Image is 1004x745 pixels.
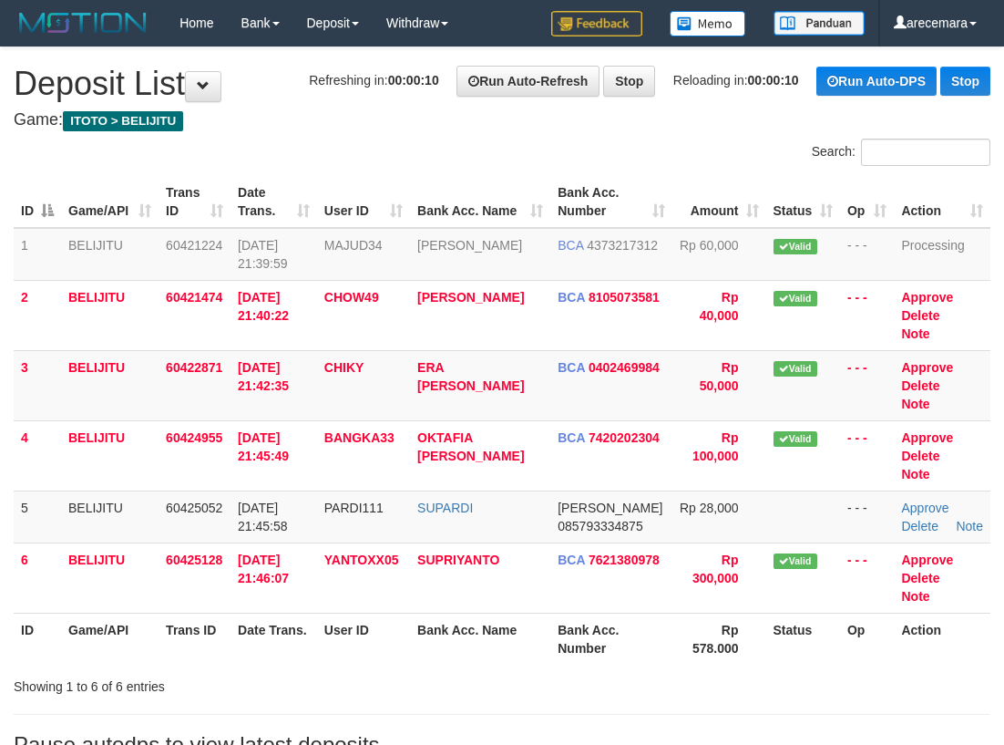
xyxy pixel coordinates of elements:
span: 60425052 [166,501,222,515]
a: Approve [901,360,953,375]
td: BELIJITU [61,350,159,420]
div: Showing 1 to 6 of 6 entries [14,670,405,696]
a: Delete [901,308,939,323]
span: Copy 7621380978 to clipboard [589,553,660,567]
td: 6 [14,543,61,613]
span: Valid transaction [773,361,817,377]
span: Valid transaction [773,291,817,306]
td: 3 [14,350,61,420]
span: Valid transaction [773,554,817,569]
span: Valid transaction [773,431,817,447]
th: Trans ID: activate to sort column ascending [159,176,231,228]
a: [PERSON_NAME] [417,290,524,305]
span: 60421474 [166,290,222,305]
span: [DATE] 21:39:59 [238,238,288,271]
span: 60425128 [166,553,222,567]
td: 1 [14,228,61,281]
a: Delete [901,378,939,393]
span: Reloading in: [673,73,799,88]
a: Approve [901,290,953,305]
span: [DATE] 21:42:35 [238,360,289,393]
span: Rp 60,000 [680,238,739,253]
span: Rp 28,000 [680,501,739,515]
a: Run Auto-DPS [816,67,937,96]
strong: 00:00:10 [388,73,439,88]
label: Search: [812,139,990,166]
th: Rp 578.000 [672,613,766,665]
td: BELIJITU [61,543,159,613]
span: 60421224 [166,238,222,253]
a: [PERSON_NAME] [417,238,522,253]
td: BELIJITU [61,228,159,281]
span: [PERSON_NAME] [558,501,662,515]
a: Note [901,397,929,411]
span: BANGKA33 [324,430,394,445]
img: panduan.png [773,11,865,36]
span: [DATE] 21:40:22 [238,290,289,323]
td: 5 [14,491,61,543]
span: Rp 100,000 [692,430,739,463]
span: PARDI111 [324,501,384,515]
input: Search: [861,139,990,166]
span: Copy 7420202304 to clipboard [589,430,660,445]
th: Bank Acc. Number: activate to sort column ascending [550,176,672,228]
a: SUPARDI [417,501,473,515]
th: Trans ID [159,613,231,665]
td: BELIJITU [61,280,159,350]
a: Note [901,589,929,604]
span: Rp 40,000 [700,290,739,323]
span: CHIKY [324,360,364,375]
td: BELIJITU [61,420,159,491]
th: Game/API [61,613,159,665]
span: BCA [558,290,585,305]
a: Note [956,519,983,533]
span: Copy 8105073581 to clipboard [589,290,660,305]
span: Copy 085793334875 to clipboard [558,519,642,533]
td: - - - [840,420,895,491]
a: Approve [901,430,953,445]
span: 60422871 [166,360,222,375]
th: Status: activate to sort column ascending [766,176,840,228]
span: BCA [558,430,585,445]
th: Date Trans.: activate to sort column ascending [231,176,317,228]
span: YANTOXX05 [324,553,399,567]
span: BCA [558,360,585,375]
span: BCA [558,553,585,567]
span: Rp 300,000 [692,553,739,585]
td: 4 [14,420,61,491]
a: Delete [901,519,937,533]
td: 2 [14,280,61,350]
th: Action [894,613,990,665]
th: ID: activate to sort column descending [14,176,61,228]
span: Copy 0402469984 to clipboard [589,360,660,375]
a: Note [901,467,929,481]
a: Approve [901,501,948,515]
span: Valid transaction [773,239,817,254]
a: Delete [901,571,939,585]
span: [DATE] 21:45:49 [238,430,289,463]
th: Bank Acc. Name [410,613,550,665]
td: Processing [894,228,990,281]
a: OKTAFIA [PERSON_NAME] [417,430,524,463]
th: User ID [317,613,410,665]
td: - - - [840,228,895,281]
th: Status [766,613,840,665]
th: Action: activate to sort column ascending [894,176,990,228]
img: Button%20Memo.svg [670,11,746,36]
a: SUPRIYANTO [417,553,499,567]
th: Op [840,613,895,665]
td: - - - [840,280,895,350]
a: Stop [603,66,655,97]
a: Approve [901,553,953,567]
span: [DATE] 21:46:07 [238,553,289,585]
td: - - - [840,543,895,613]
span: [DATE] 21:45:58 [238,501,288,533]
span: CHOW49 [324,290,379,305]
td: - - - [840,491,895,543]
a: Run Auto-Refresh [456,66,599,97]
span: BCA [558,238,583,253]
th: Date Trans. [231,613,317,665]
td: BELIJITU [61,491,159,543]
span: 60424955 [166,430,222,445]
a: Delete [901,449,939,463]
